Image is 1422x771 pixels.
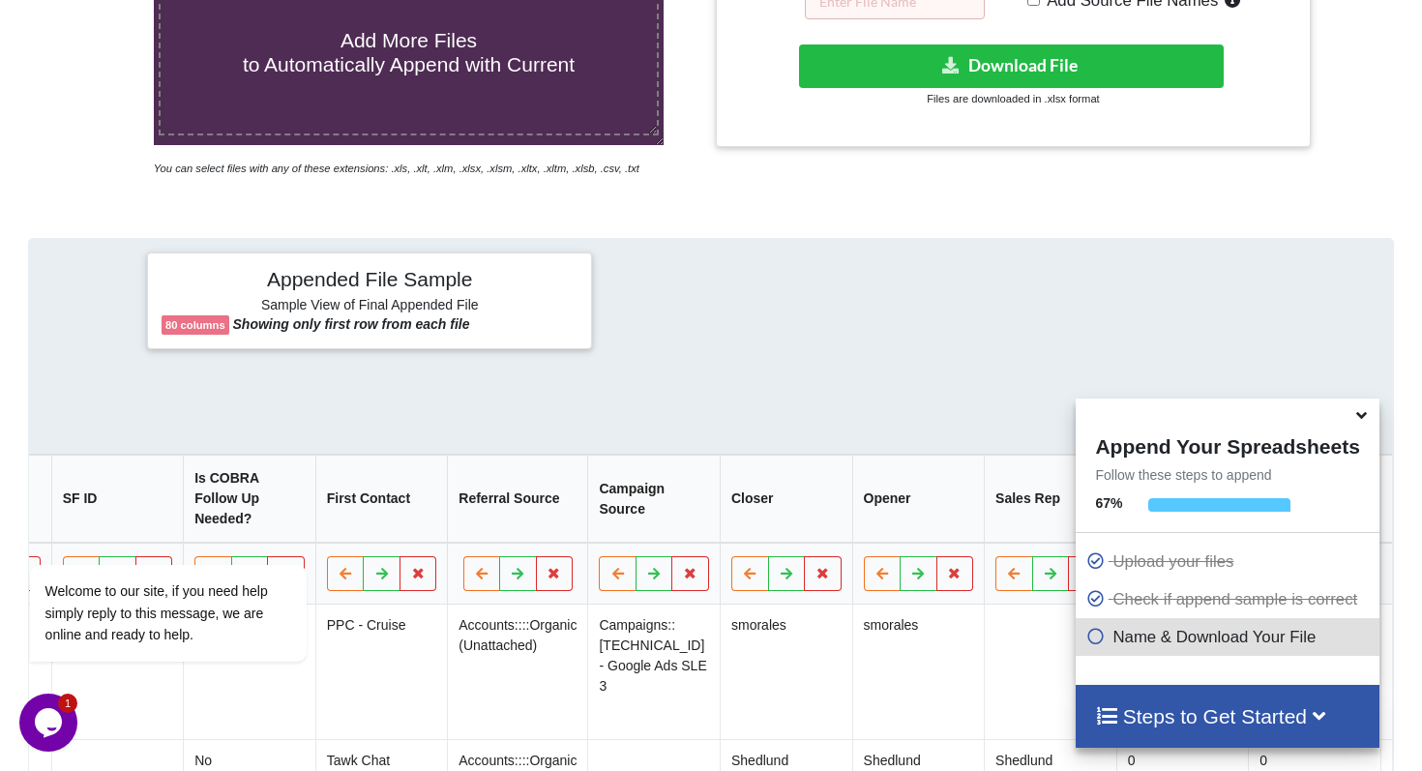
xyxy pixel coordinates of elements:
td: Campaigns::[TECHNICAL_ID] - Google Ads SLE 3 [588,605,721,739]
td: Accounts::::Organic (Unattached) [448,605,588,739]
span: Add More Files to Automatically Append with Current [243,29,575,75]
td: smorales [720,605,852,739]
p: Name & Download Your File [1085,625,1374,649]
iframe: chat widget [19,390,368,684]
th: Sales Rep [985,455,1117,543]
button: Download File [799,44,1224,88]
small: Files are downloaded in .xlsx format [927,93,1099,104]
p: Upload your files [1085,549,1374,574]
th: Closer [720,455,852,543]
th: Opener [852,455,985,543]
b: Showing only first row from each file [233,316,470,332]
p: Follow these steps to append [1076,465,1378,485]
i: You can select files with any of these extensions: .xls, .xlt, .xlm, .xlsx, .xlsm, .xltx, .xltm, ... [154,163,639,174]
td: PPC - Cruise [315,605,448,739]
th: First Contact [315,455,448,543]
p: Check if append sample is correct [1085,587,1374,611]
b: 80 columns [165,319,225,331]
td: smorales [852,605,985,739]
th: Referral Source [448,455,588,543]
h4: Appended File Sample [162,267,578,294]
b: 67 % [1095,495,1122,511]
h4: Append Your Spreadsheets [1076,430,1378,459]
th: Campaign Source [588,455,721,543]
iframe: chat widget [19,694,81,752]
h4: Steps to Get Started [1095,704,1359,728]
h6: Sample View of Final Appended File [162,297,578,316]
